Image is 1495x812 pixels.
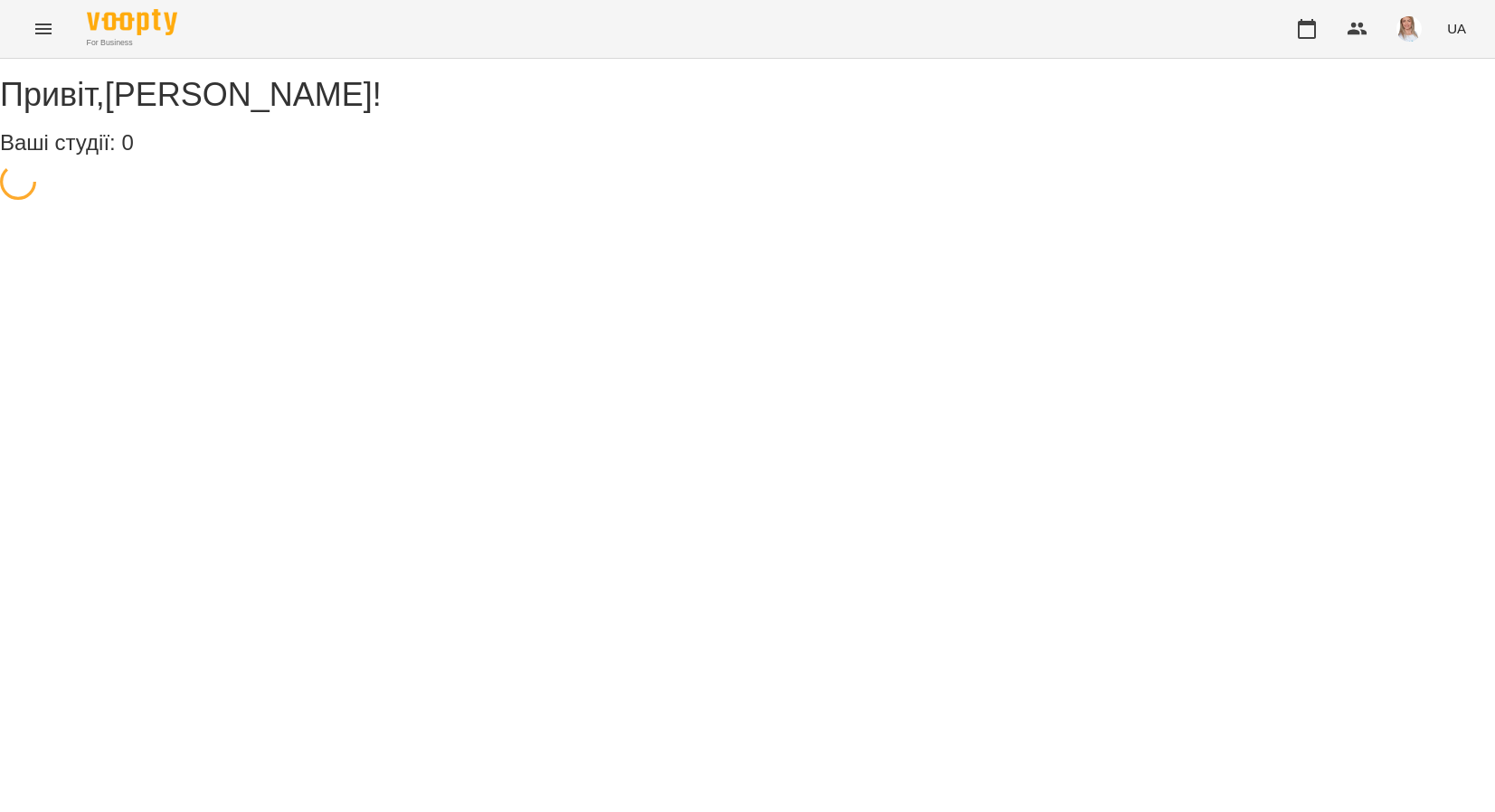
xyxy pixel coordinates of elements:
[1440,12,1473,45] button: UA
[87,9,177,35] img: Voopty Logo
[87,37,177,49] span: For Business
[1396,16,1422,42] img: a3864db21cf396e54496f7cceedc0ca3.jpg
[121,130,133,155] span: 0
[1447,19,1466,38] span: UA
[22,7,65,51] button: Menu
